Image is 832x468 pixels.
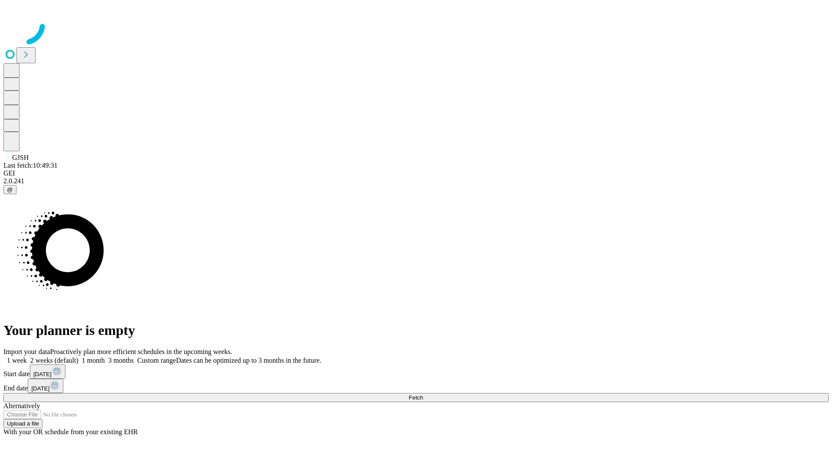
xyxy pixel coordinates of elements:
[31,385,49,392] span: [DATE]
[7,357,27,364] span: 1 week
[3,402,40,409] span: Alternatively
[108,357,134,364] span: 3 months
[3,393,829,402] button: Fetch
[409,394,423,401] span: Fetch
[30,364,65,379] button: [DATE]
[3,177,829,185] div: 2.0.241
[3,379,829,393] div: End date
[3,428,138,435] span: With your OR schedule from your existing EHR
[176,357,321,364] span: Dates can be optimized up to 3 months in the future.
[7,186,13,193] span: @
[3,348,50,355] span: Import your data
[33,371,52,377] span: [DATE]
[50,348,232,355] span: Proactively plan more efficient schedules in the upcoming weeks.
[30,357,78,364] span: 2 weeks (default)
[3,364,829,379] div: Start date
[3,185,16,194] button: @
[3,419,42,428] button: Upload a file
[3,322,829,338] h1: Your planner is empty
[3,162,58,169] span: Last fetch: 10:49:31
[82,357,105,364] span: 1 month
[137,357,176,364] span: Custom range
[12,154,29,161] span: GJSH
[3,169,829,177] div: GEI
[28,379,63,393] button: [DATE]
